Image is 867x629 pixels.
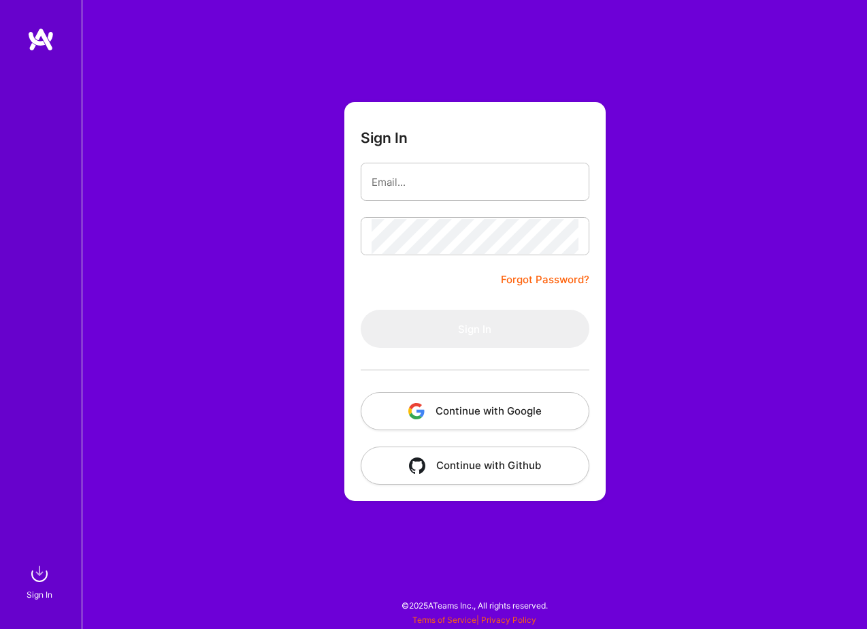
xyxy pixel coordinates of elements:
[26,560,53,587] img: sign in
[361,310,589,348] button: Sign In
[372,165,578,199] input: Email...
[27,27,54,52] img: logo
[27,587,52,602] div: Sign In
[409,457,425,474] img: icon
[82,588,867,622] div: © 2025 ATeams Inc., All rights reserved.
[361,392,589,430] button: Continue with Google
[412,615,476,625] a: Terms of Service
[408,403,425,419] img: icon
[29,560,53,602] a: sign inSign In
[412,615,536,625] span: |
[361,129,408,146] h3: Sign In
[481,615,536,625] a: Privacy Policy
[501,272,589,288] a: Forgot Password?
[361,447,589,485] button: Continue with Github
